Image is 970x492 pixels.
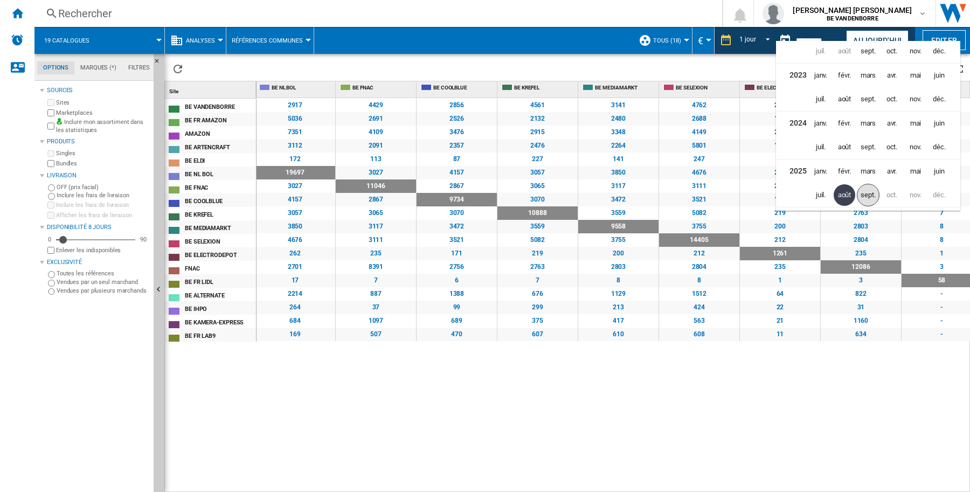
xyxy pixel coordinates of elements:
[834,113,855,134] span: févr.
[834,65,855,86] span: févr.
[856,160,880,184] td: March 2025
[929,161,950,182] span: juin
[929,65,950,86] span: juin
[834,161,855,182] span: févr.
[809,64,833,88] td: January 2023
[777,41,960,210] md-calendar: Calendar
[927,183,960,207] td: December 2025
[880,87,904,112] td: October 2023
[810,65,832,86] span: janv.
[834,184,855,206] span: août
[777,64,809,88] td: 2023
[905,65,926,86] span: mai
[833,87,856,112] td: August 2023
[904,135,927,160] td: November 2024
[927,39,960,64] td: December 2022
[857,136,879,158] span: sept.
[834,88,855,110] span: août
[856,135,880,160] td: September 2024
[904,112,927,136] td: May 2024
[881,40,903,62] span: oct.
[905,136,926,158] span: nov.
[857,40,879,62] span: sept.
[777,112,809,136] td: 2024
[880,135,904,160] td: October 2024
[833,135,856,160] td: August 2024
[809,160,833,184] td: January 2025
[881,65,903,86] span: avr.
[857,88,879,110] span: sept.
[905,113,926,134] span: mai
[881,113,903,134] span: avr.
[904,39,927,64] td: November 2022
[856,64,880,88] td: March 2023
[927,87,960,112] td: December 2023
[857,184,879,206] span: sept.
[833,64,856,88] td: February 2023
[809,135,833,160] td: July 2024
[833,160,856,184] td: February 2025
[833,112,856,136] td: February 2024
[929,40,950,62] span: déc.
[856,87,880,112] td: September 2023
[881,136,903,158] span: oct.
[904,160,927,184] td: May 2025
[856,112,880,136] td: March 2024
[809,183,833,207] td: July 2025
[810,184,832,206] span: juil.
[856,39,880,64] td: September 2022
[834,136,855,158] span: août
[927,112,960,136] td: June 2024
[880,39,904,64] td: October 2022
[857,65,879,86] span: mars
[905,88,926,110] span: nov.
[809,39,833,64] td: July 2022
[810,161,832,182] span: janv.
[810,113,832,134] span: janv.
[809,112,833,136] td: January 2024
[927,135,960,160] td: December 2024
[777,160,809,184] td: 2025
[857,161,879,182] span: mars
[929,88,950,110] span: déc.
[927,64,960,88] td: June 2023
[904,87,927,112] td: November 2023
[880,112,904,136] td: April 2024
[856,183,880,207] td: September 2025
[880,160,904,184] td: April 2025
[810,136,832,158] span: juil.
[809,87,833,112] td: July 2023
[880,64,904,88] td: April 2023
[880,183,904,207] td: October 2025
[905,161,926,182] span: mai
[810,88,832,110] span: juil.
[833,39,856,64] td: August 2022
[929,113,950,134] span: juin
[881,88,903,110] span: oct.
[857,113,879,134] span: mars
[881,161,903,182] span: avr.
[904,64,927,88] td: May 2023
[904,183,927,207] td: November 2025
[929,136,950,158] span: déc.
[833,183,856,207] td: August 2025
[905,40,926,62] span: nov.
[927,160,960,184] td: June 2025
